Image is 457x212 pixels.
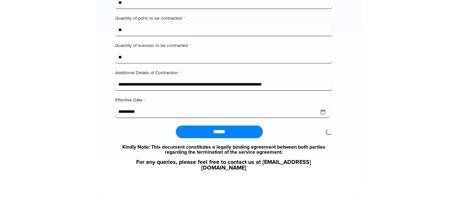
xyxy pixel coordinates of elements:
[115,159,332,171] a: For any queries, please feel free to contact us at [EMAIL_ADDRESS][DOMAIN_NAME]
[115,97,332,103] label: Effective Date
[115,70,332,76] label: Additional Details of Contraction
[115,145,332,155] a: Kindly Note: This document constitutes a legally binding agreement between both parties regarding...
[115,15,332,22] label: Quantity of ports to be contracted
[115,42,332,49] label: Quantity of licenses to be contracted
